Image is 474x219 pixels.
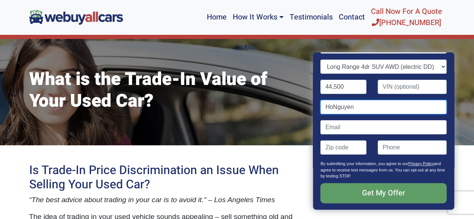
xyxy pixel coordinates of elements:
input: Mileage [321,80,367,94]
a: Privacy Policy [408,161,434,166]
input: Email [321,120,447,134]
span: “Th [29,196,40,204]
input: Get My Offer [321,183,447,203]
h2: Is Trade-In Price Discrimination an Issue When Selling Your Used Car? [29,163,303,192]
input: Zip code [321,140,367,155]
a: Testimonials [287,3,336,31]
input: Phone [378,140,447,155]
img: We Buy All Cars in NJ logo [29,10,123,24]
h1: What is the Trade-In Value of Your Used Car? [29,69,303,112]
a: Call Now For A Quote[PHONE_NUMBER] [368,3,445,31]
input: VIN (optional) [378,80,447,94]
form: Contact form [321,19,447,215]
a: How It Works [229,3,286,31]
a: Contact [336,3,368,31]
p: By submitting your information, you agree to our and agree to receive text messages from us. You ... [321,161,447,183]
a: Home [203,3,229,31]
input: Name [321,100,447,114]
span: e best advice about trading in your car is to avoid it.” – Los Angeles Times [40,196,275,204]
